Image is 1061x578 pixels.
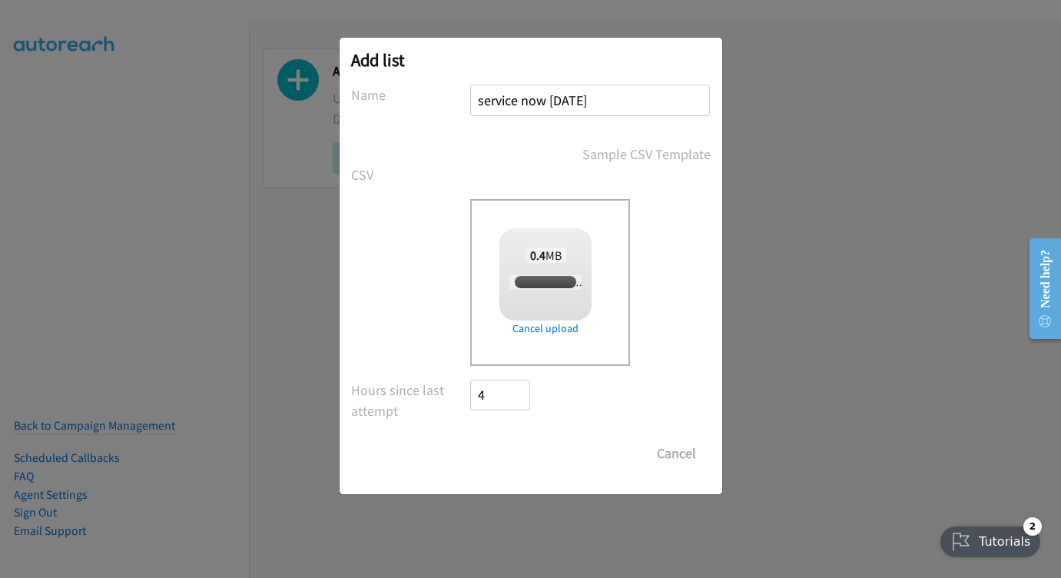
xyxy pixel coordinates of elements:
[351,164,471,185] label: CSV
[526,247,567,263] span: MB
[931,511,1049,566] iframe: Checklist
[642,438,711,469] button: Cancel
[351,49,711,71] h2: Add list
[351,85,471,105] label: Name
[582,144,711,164] a: Sample CSV Template
[499,321,592,337] a: Cancel upload
[509,275,635,290] span: SERVCIE NOW [DATE] 19 .csv
[1016,228,1061,350] iframe: Resource Center
[351,380,471,421] label: Hours since last attempt
[530,247,545,263] strong: 0.4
